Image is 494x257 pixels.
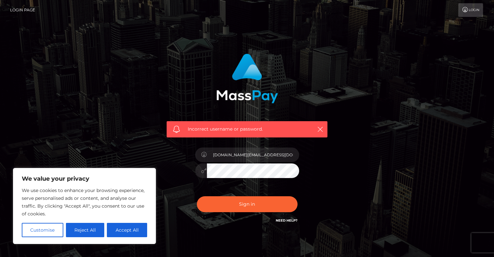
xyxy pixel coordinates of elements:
img: MassPay Login [216,54,278,103]
p: We use cookies to enhance your browsing experience, serve personalised ads or content, and analys... [22,186,147,218]
a: Need Help? [276,218,298,223]
input: Username... [207,148,299,162]
div: We value your privacy [13,168,156,244]
a: Login Page [10,3,35,17]
button: Customise [22,223,63,237]
button: Sign in [197,196,298,212]
a: Login [458,3,483,17]
button: Accept All [107,223,147,237]
button: Reject All [66,223,105,237]
p: We value your privacy [22,175,147,183]
span: Incorrect username or password. [188,126,306,133]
